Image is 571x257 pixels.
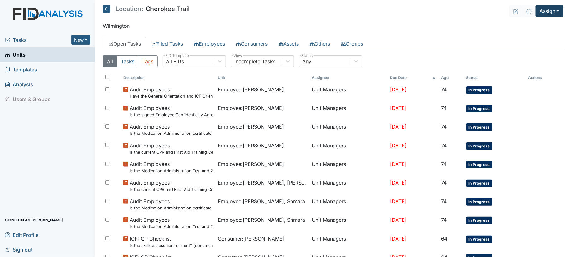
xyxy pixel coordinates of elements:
[218,197,305,205] span: Employee : [PERSON_NAME], Shmara
[388,72,439,83] th: Toggle SortBy
[5,36,71,44] a: Tasks
[309,232,388,251] td: Unit Managers
[130,130,212,136] small: Is the Medication Administration certificate found in the file?
[441,123,447,130] span: 74
[526,72,557,83] th: Actions
[466,180,492,187] span: In Progress
[218,216,305,224] span: Employee : [PERSON_NAME], Shmara
[309,195,388,214] td: Unit Managers
[390,123,407,130] span: [DATE]
[5,230,38,240] span: Edit Profile
[466,105,492,112] span: In Progress
[390,161,407,167] span: [DATE]
[103,37,146,50] a: Open Tasks
[441,142,447,149] span: 74
[309,158,388,176] td: Unit Managers
[5,65,37,74] span: Templates
[441,180,447,186] span: 74
[441,198,447,204] span: 74
[273,37,304,50] a: Assets
[466,236,492,243] span: In Progress
[218,142,284,149] span: Employee : [PERSON_NAME]
[309,139,388,158] td: Unit Managers
[130,104,212,118] span: Audit Employees Is the signed Employee Confidentiality Agreement in the file (HIPPA)?
[218,86,284,93] span: Employee : [PERSON_NAME]
[105,75,109,79] input: Toggle All Rows Selected
[441,86,447,93] span: 74
[103,22,563,30] p: Wilmington
[336,37,369,50] a: Groups
[117,55,138,67] button: Tasks
[130,235,212,248] span: ICF: QP Checklist Is the skills assessment current? (document the date in the comment section)
[115,6,143,12] span: Location:
[130,168,212,174] small: Is the Medication Administration Test and 2 observation checklist (hire after 10/07) found in the...
[130,149,212,155] small: Is the current CPR and First Aid Training Certificate found in the file(2 years)?
[304,37,336,50] a: Others
[130,243,212,248] small: Is the skills assessment current? (document the date in the comment section)
[218,179,307,186] span: Employee : [PERSON_NAME], [PERSON_NAME]
[390,105,407,111] span: [DATE]
[218,104,284,112] span: Employee : [PERSON_NAME]
[146,37,189,50] a: Filed Tasks
[130,123,212,136] span: Audit Employees Is the Medication Administration certificate found in the file?
[130,224,212,230] small: Is the Medication Administration Test and 2 observation checklist (hire after 10/07) found in the...
[466,161,492,168] span: In Progress
[439,72,464,83] th: Toggle SortBy
[309,72,388,83] th: Assignee
[309,120,388,139] td: Unit Managers
[309,102,388,120] td: Unit Managers
[390,236,407,242] span: [DATE]
[309,214,388,232] td: Unit Managers
[130,93,212,99] small: Have the General Orientation and ICF Orientation forms been completed?
[390,180,407,186] span: [DATE]
[130,86,212,99] span: Audit Employees Have the General Orientation and ICF Orientation forms been completed?
[466,142,492,150] span: In Progress
[309,176,388,195] td: Unit Managers
[215,72,309,83] th: Toggle SortBy
[103,5,190,13] h5: Cherokee Trail
[441,161,447,167] span: 74
[130,160,212,174] span: Audit Employees Is the Medication Administration Test and 2 observation checklist (hire after 10/...
[138,55,158,67] button: Tags
[466,217,492,224] span: In Progress
[466,123,492,131] span: In Progress
[466,86,492,94] span: In Progress
[231,37,273,50] a: Consumers
[218,160,284,168] span: Employee : [PERSON_NAME]
[5,245,32,254] span: Sign out
[103,55,158,67] div: Type filter
[121,72,215,83] th: Toggle SortBy
[130,179,212,192] span: Audit Employees Is the current CPR and First Aid Training Certificate found in the file(2 years)?
[466,198,492,206] span: In Progress
[441,217,447,223] span: 74
[5,215,63,225] span: Signed in as [PERSON_NAME]
[71,35,90,45] button: New
[166,58,184,65] div: All FIDs
[189,37,231,50] a: Employees
[130,197,212,211] span: Audit Employees Is the Medication Administration certificate found in the file?
[390,217,407,223] span: [DATE]
[218,235,285,243] span: Consumer : [PERSON_NAME]
[5,50,26,60] span: Units
[303,58,312,65] div: Any
[536,5,563,17] button: Assign
[390,198,407,204] span: [DATE]
[390,86,407,93] span: [DATE]
[218,123,284,130] span: Employee : [PERSON_NAME]
[130,142,212,155] span: Audit Employees Is the current CPR and First Aid Training Certificate found in the file(2 years)?
[130,112,212,118] small: Is the signed Employee Confidentiality Agreement in the file (HIPPA)?
[130,216,212,230] span: Audit Employees Is the Medication Administration Test and 2 observation checklist (hire after 10/...
[103,55,117,67] button: All
[390,142,407,149] span: [DATE]
[309,83,388,102] td: Unit Managers
[130,186,212,192] small: Is the current CPR and First Aid Training Certificate found in the file(2 years)?
[234,58,276,65] div: Incomplete Tasks
[441,105,447,111] span: 74
[5,79,33,89] span: Analysis
[464,72,526,83] th: Toggle SortBy
[441,236,447,242] span: 64
[130,205,212,211] small: Is the Medication Administration certificate found in the file?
